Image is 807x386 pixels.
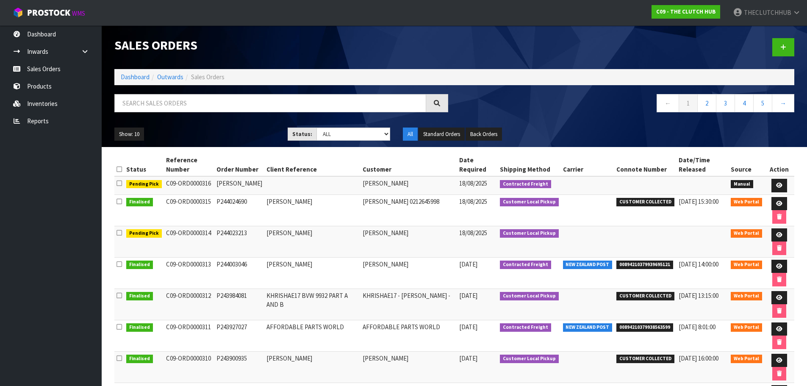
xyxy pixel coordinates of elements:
span: Finalised [126,323,153,332]
td: P243927027 [214,320,264,351]
img: cube-alt.png [13,7,23,18]
th: Carrier [561,153,615,176]
td: [PERSON_NAME] [264,351,361,383]
th: Customer [361,153,457,176]
span: [DATE] 8:01:00 [679,323,715,331]
span: Web Portal [731,198,762,206]
button: Back Orders [466,128,502,141]
a: 1 [679,94,698,112]
a: 3 [716,94,735,112]
span: Finalised [126,292,153,300]
a: 4 [735,94,754,112]
nav: Page navigation [461,94,795,115]
input: Search sales orders [114,94,426,112]
td: C09-ORD0000310 [164,351,215,383]
span: CUSTOMER COLLECTED [616,355,674,363]
td: [PERSON_NAME] [264,226,361,257]
td: [PERSON_NAME] [214,176,264,194]
button: Standard Orders [419,128,465,141]
th: Date/Time Released [677,153,729,176]
td: C09-ORD0000311 [164,320,215,351]
span: Manual [731,180,753,189]
th: Connote Number [614,153,677,176]
span: Web Portal [731,261,762,269]
td: [PERSON_NAME] [264,194,361,226]
span: Contracted Freight [500,180,551,189]
a: 5 [753,94,772,112]
td: [PERSON_NAME] [361,257,457,289]
span: [DATE] 15:30:00 [679,197,718,205]
td: KHRISHAE17 BVW 9932 PART A AND B [264,289,361,320]
span: ProStock [27,7,70,18]
td: [PERSON_NAME] [361,351,457,383]
span: THECLUTCHHUB [744,8,791,17]
span: NEW ZEALAND POST [563,261,613,269]
span: 00894210379938563599 [616,323,673,332]
span: Finalised [126,261,153,269]
span: Web Portal [731,355,762,363]
th: Order Number [214,153,264,176]
span: [DATE] [459,292,477,300]
td: P243900935 [214,351,264,383]
a: → [772,94,794,112]
th: Source [729,153,764,176]
td: AFFORDABLE PARTS WORLD [264,320,361,351]
span: [DATE] 16:00:00 [679,354,718,362]
td: [PERSON_NAME] [361,226,457,257]
span: Pending Pick [126,180,162,189]
span: [DATE] 14:00:00 [679,260,718,268]
h1: Sales Orders [114,38,448,52]
td: [PERSON_NAME] [264,257,361,289]
td: C09-ORD0000315 [164,194,215,226]
td: [PERSON_NAME] [361,176,457,194]
td: KHRISHAE17 - [PERSON_NAME] - [361,289,457,320]
th: Reference Number [164,153,215,176]
td: C09-ORD0000316 [164,176,215,194]
span: Customer Local Pickup [500,292,559,300]
span: NEW ZEALAND POST [563,323,613,332]
th: Action [764,153,794,176]
span: Web Portal [731,292,762,300]
span: Sales Orders [191,73,225,81]
th: Date Required [457,153,498,176]
span: 18/08/2025 [459,197,487,205]
span: Customer Local Pickup [500,229,559,238]
span: Finalised [126,198,153,206]
span: [DATE] [459,354,477,362]
strong: Status: [292,131,312,138]
span: Web Portal [731,229,762,238]
button: Show: 10 [114,128,144,141]
td: C09-ORD0000313 [164,257,215,289]
span: Contracted Freight [500,323,551,332]
th: Status [124,153,164,176]
span: [DATE] [459,260,477,268]
span: CUSTOMER COLLECTED [616,292,674,300]
span: [DATE] [459,323,477,331]
span: Finalised [126,355,153,363]
small: WMS [72,9,85,17]
span: Contracted Freight [500,261,551,269]
a: ← [657,94,679,112]
td: C09-ORD0000312 [164,289,215,320]
span: [DATE] 13:15:00 [679,292,718,300]
span: Customer Local Pickup [500,198,559,206]
button: All [403,128,418,141]
a: 2 [697,94,716,112]
span: 00894210379939695121 [616,261,673,269]
td: P244023213 [214,226,264,257]
td: P243984081 [214,289,264,320]
td: [PERSON_NAME] 0212645998 [361,194,457,226]
th: Client Reference [264,153,361,176]
span: Pending Pick [126,229,162,238]
td: P244003046 [214,257,264,289]
td: C09-ORD0000314 [164,226,215,257]
a: Outwards [157,73,183,81]
strong: C09 - THE CLUTCH HUB [656,8,715,15]
td: P244024690 [214,194,264,226]
span: Customer Local Pickup [500,355,559,363]
span: CUSTOMER COLLECTED [616,198,674,206]
a: Dashboard [121,73,150,81]
span: 18/08/2025 [459,229,487,237]
td: AFFORDABLE PARTS WORLD [361,320,457,351]
span: 18/08/2025 [459,179,487,187]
